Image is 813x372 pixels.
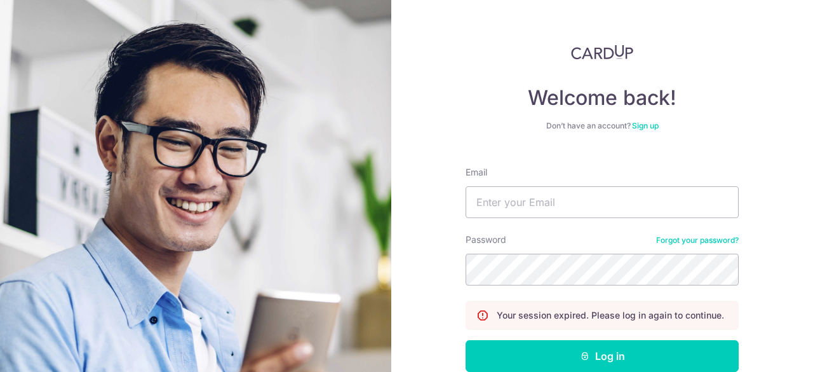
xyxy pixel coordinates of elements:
h4: Welcome back! [466,85,739,111]
p: Your session expired. Please log in again to continue. [497,309,724,322]
a: Sign up [632,121,659,130]
img: CardUp Logo [571,45,633,60]
input: Enter your Email [466,186,739,218]
label: Email [466,166,487,179]
button: Log in [466,340,739,372]
div: Don’t have an account? [466,121,739,131]
a: Forgot your password? [656,235,739,245]
label: Password [466,233,506,246]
